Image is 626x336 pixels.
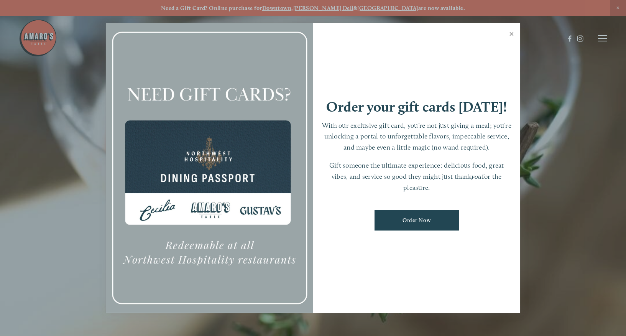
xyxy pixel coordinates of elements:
[321,160,513,193] p: Gift someone the ultimate experience: delicious food, great vibes, and service so good they might...
[326,100,507,114] h1: Order your gift cards [DATE]!
[321,120,513,153] p: With our exclusive gift card, you’re not just giving a meal; you’re unlocking a portal to unforge...
[504,24,519,46] a: Close
[375,210,459,231] a: Order Now
[472,172,482,180] em: you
